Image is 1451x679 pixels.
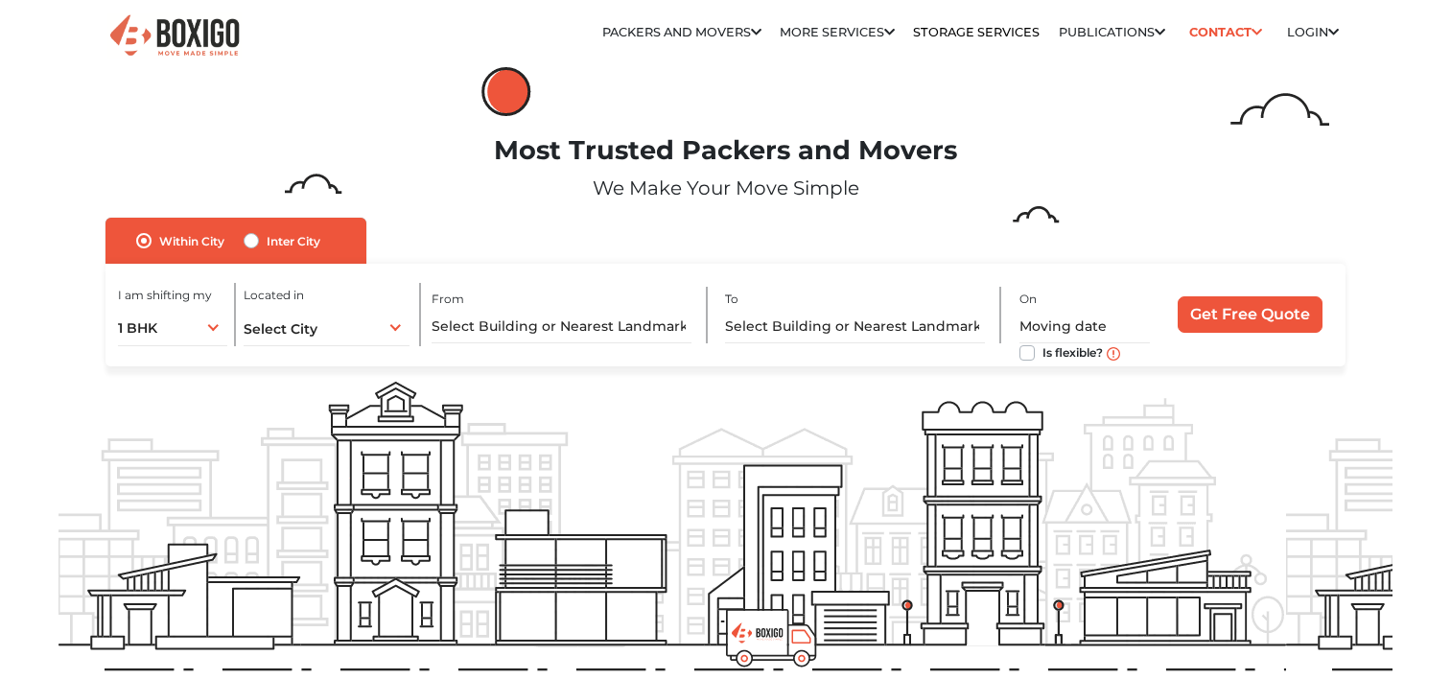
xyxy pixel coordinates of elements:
label: Within City [159,229,224,252]
img: boxigo_prackers_and_movers_truck [726,609,817,667]
label: Is flexible? [1042,341,1103,362]
input: Select Building or Nearest Landmark [432,310,690,343]
label: From [432,291,464,308]
input: Get Free Quote [1178,296,1322,333]
label: On [1019,291,1037,308]
a: Storage Services [913,25,1040,39]
label: Inter City [267,229,320,252]
img: Boxigo [107,12,242,59]
span: 1 BHK [118,319,157,337]
img: move_date_info [1107,347,1120,361]
a: Publications [1059,25,1165,39]
p: We Make Your Move Simple [59,174,1393,202]
a: Contact [1183,17,1269,47]
a: Packers and Movers [602,25,761,39]
span: Select City [244,320,317,338]
label: Located in [244,287,304,304]
a: Login [1287,25,1339,39]
label: To [725,291,738,308]
label: I am shifting my [118,287,212,304]
input: Select Building or Nearest Landmark [725,310,984,343]
input: Moving date [1019,310,1150,343]
h1: Most Trusted Packers and Movers [59,135,1393,167]
a: More services [780,25,895,39]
